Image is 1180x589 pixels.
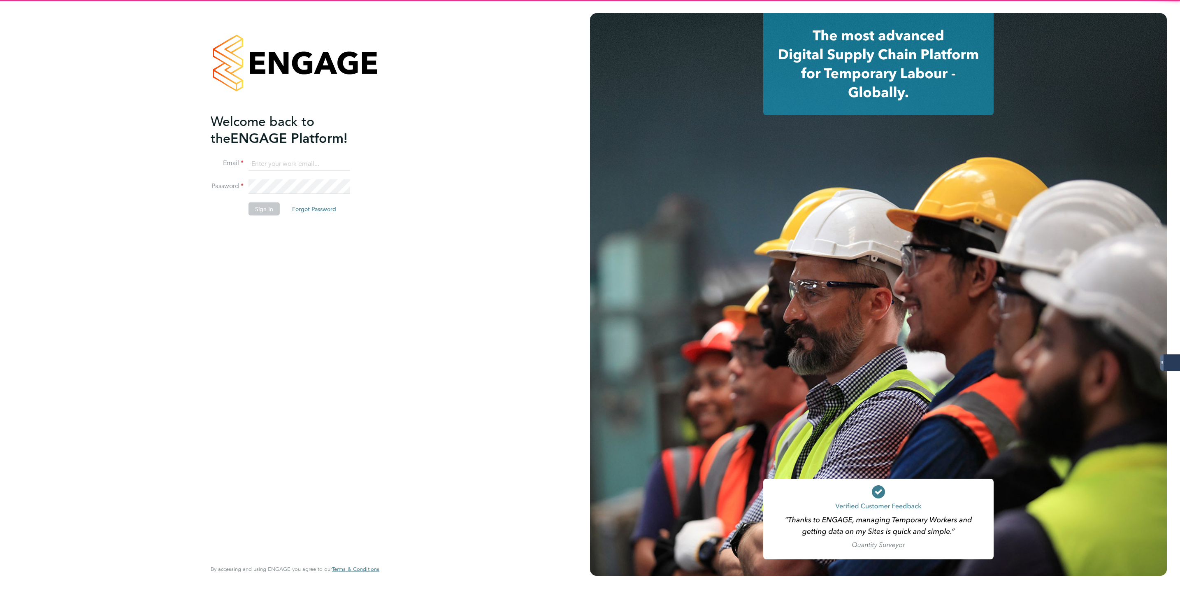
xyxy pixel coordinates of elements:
span: Terms & Conditions [332,566,379,573]
span: Welcome back to the [211,113,314,146]
span: By accessing and using ENGAGE you agree to our [211,566,379,573]
button: Forgot Password [286,203,343,216]
h2: ENGAGE Platform! [211,113,371,147]
label: Password [211,182,244,191]
input: Enter your work email... [249,156,350,171]
button: Sign In [249,203,280,216]
label: Email [211,159,244,168]
a: Terms & Conditions [332,566,379,573]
